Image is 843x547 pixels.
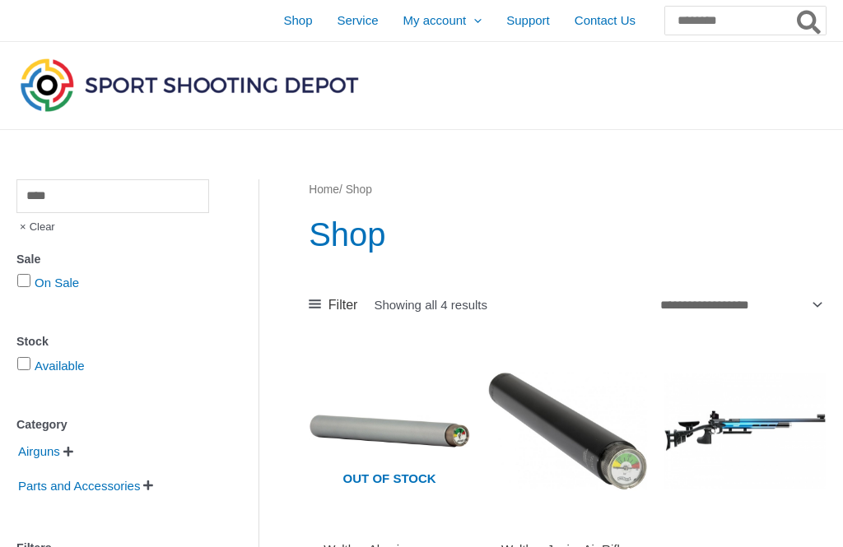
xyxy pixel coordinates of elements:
img: Walther Junior Air Rifle Cylinder [487,350,648,512]
a: Filter [309,293,357,318]
span: Clear [16,213,55,241]
a: On Sale [35,276,79,290]
span: Out of stock [321,461,458,499]
h1: Shop [309,211,826,257]
nav: Breadcrumb [309,179,826,201]
img: Sport Shooting Depot [16,54,362,115]
a: Parts and Accessories [16,478,142,492]
div: Stock [16,330,209,354]
img: Walther Aluminum Cylinder, 300bar [309,350,470,512]
a: Out of stock [309,350,470,512]
a: Available [35,359,85,373]
iframe: Customer reviews powered by Trustpilot [679,522,811,541]
span: Airguns [16,438,62,466]
iframe: Customer reviews powered by Trustpilot [501,522,633,541]
span: Filter [328,293,358,318]
img: Hämmerli AR20 Pro [664,350,826,512]
input: Available [17,357,30,370]
a: Home [309,183,339,196]
div: Sale [16,248,209,271]
span:  [63,446,73,457]
p: Showing all 4 results [374,299,487,311]
span: Parts and Accessories [16,472,142,500]
div: Category [16,413,209,437]
span:  [143,480,153,491]
button: Search [794,7,826,35]
input: On Sale [17,274,30,287]
select: Shop order [654,290,826,319]
a: Airguns [16,443,62,457]
iframe: Customer reviews powered by Trustpilot [324,522,455,541]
